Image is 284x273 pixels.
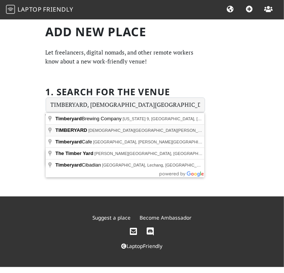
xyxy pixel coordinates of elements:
[55,127,87,133] span: TIMBERYARD
[6,5,15,14] img: LaptopFriendly
[55,116,123,121] span: Brewing Company
[46,97,205,112] input: Enter a location
[88,128,256,133] span: [DEMOGRAPHIC_DATA][GEOGRAPHIC_DATA][PERSON_NAME], [GEOGRAPHIC_DATA]
[55,151,93,156] span: The Timber Yard
[55,139,93,145] span: Cafe
[46,112,205,131] h3: This place is already listed! Check it out
[92,214,131,221] a: Suggest a place
[94,151,261,156] span: [PERSON_NAME][GEOGRAPHIC_DATA], [GEOGRAPHIC_DATA], [GEOGRAPHIC_DATA]
[55,162,102,168] span: Cibadian
[46,48,205,66] p: Let freelancers, digital nomads, and other remote workers know about a new work-friendly venue!
[6,3,73,16] a: LaptopFriendly LaptopFriendly
[55,139,82,145] span: Timberyard
[46,25,205,39] h1: Add new Place
[46,87,170,97] h2: 1. Search for the venue
[140,214,192,221] a: Become Ambassador
[43,5,73,13] span: Friendly
[55,116,82,121] span: Timberyard
[18,5,42,13] span: Laptop
[55,162,82,168] span: Timberyard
